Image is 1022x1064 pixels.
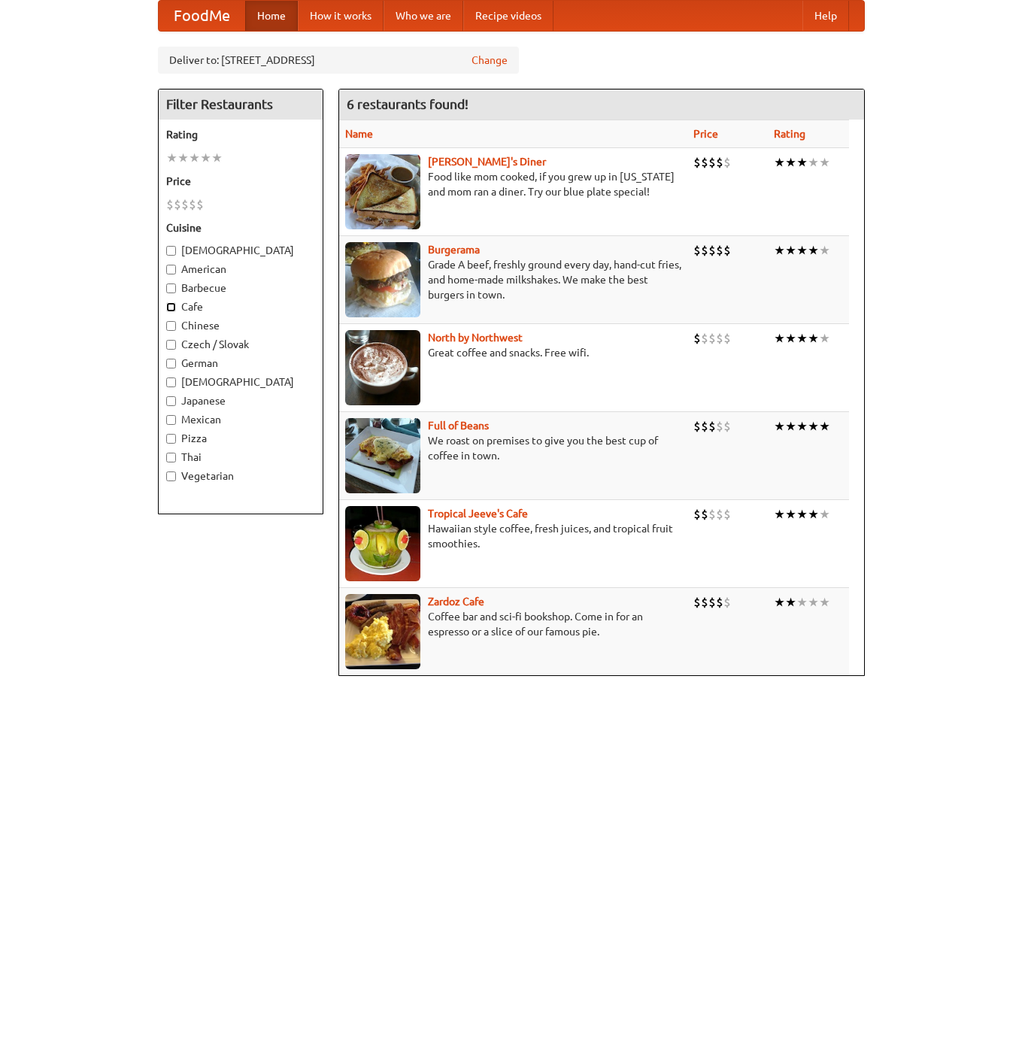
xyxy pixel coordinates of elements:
[189,150,200,166] li: ★
[166,220,315,235] h5: Cuisine
[808,154,819,171] li: ★
[384,1,463,31] a: Who we are
[472,53,508,68] a: Change
[708,154,716,171] li: $
[345,242,420,317] img: burgerama.jpg
[796,330,808,347] li: ★
[166,318,315,333] label: Chinese
[166,283,176,293] input: Barbecue
[785,418,796,435] li: ★
[808,506,819,523] li: ★
[159,1,245,31] a: FoodMe
[166,340,176,350] input: Czech / Slovak
[774,154,785,171] li: ★
[345,521,681,551] p: Hawaiian style coffee, fresh juices, and tropical fruit smoothies.
[245,1,298,31] a: Home
[428,244,480,256] a: Burgerama
[708,506,716,523] li: $
[723,506,731,523] li: $
[796,594,808,611] li: ★
[428,508,528,520] a: Tropical Jeeve's Cafe
[701,594,708,611] li: $
[345,433,681,463] p: We roast on premises to give you the best cup of coffee in town.
[796,154,808,171] li: ★
[166,174,315,189] h5: Price
[701,330,708,347] li: $
[819,330,830,347] li: ★
[166,321,176,331] input: Chinese
[166,359,176,368] input: German
[716,154,723,171] li: $
[693,594,701,611] li: $
[166,243,315,258] label: [DEMOGRAPHIC_DATA]
[166,415,176,425] input: Mexican
[693,418,701,435] li: $
[200,150,211,166] li: ★
[693,154,701,171] li: $
[808,594,819,611] li: ★
[428,420,489,432] a: Full of Beans
[158,47,519,74] div: Deliver to: [STREET_ADDRESS]
[166,377,176,387] input: [DEMOGRAPHIC_DATA]
[796,242,808,259] li: ★
[166,450,315,465] label: Thai
[345,330,420,405] img: north.jpg
[166,265,176,274] input: American
[166,246,176,256] input: [DEMOGRAPHIC_DATA]
[345,609,681,639] p: Coffee bar and sci-fi bookshop. Come in for an espresso or a slice of our famous pie.
[428,156,546,168] a: [PERSON_NAME]'s Diner
[345,345,681,360] p: Great coffee and snacks. Free wifi.
[785,154,796,171] li: ★
[166,337,315,352] label: Czech / Slovak
[716,330,723,347] li: $
[428,596,484,608] a: Zardoz Cafe
[166,471,176,481] input: Vegetarian
[723,418,731,435] li: $
[819,506,830,523] li: ★
[166,196,174,213] li: $
[819,242,830,259] li: ★
[166,127,315,142] h5: Rating
[701,154,708,171] li: $
[166,262,315,277] label: American
[774,594,785,611] li: ★
[345,506,420,581] img: jeeves.jpg
[159,89,323,120] h4: Filter Restaurants
[298,1,384,31] a: How it works
[166,299,315,314] label: Cafe
[723,330,731,347] li: $
[166,468,315,483] label: Vegetarian
[774,128,805,140] a: Rating
[785,506,796,523] li: ★
[181,196,189,213] li: $
[808,330,819,347] li: ★
[808,242,819,259] li: ★
[166,431,315,446] label: Pizza
[723,594,731,611] li: $
[819,418,830,435] li: ★
[774,506,785,523] li: ★
[785,594,796,611] li: ★
[345,418,420,493] img: beans.jpg
[819,594,830,611] li: ★
[708,330,716,347] li: $
[723,242,731,259] li: $
[345,169,681,199] p: Food like mom cooked, if you grew up in [US_STATE] and mom ran a diner. Try our blue plate special!
[774,418,785,435] li: ★
[463,1,553,31] a: Recipe videos
[166,150,177,166] li: ★
[166,396,176,406] input: Japanese
[166,374,315,390] label: [DEMOGRAPHIC_DATA]
[189,196,196,213] li: $
[693,242,701,259] li: $
[808,418,819,435] li: ★
[166,356,315,371] label: German
[166,393,315,408] label: Japanese
[819,154,830,171] li: ★
[774,242,785,259] li: ★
